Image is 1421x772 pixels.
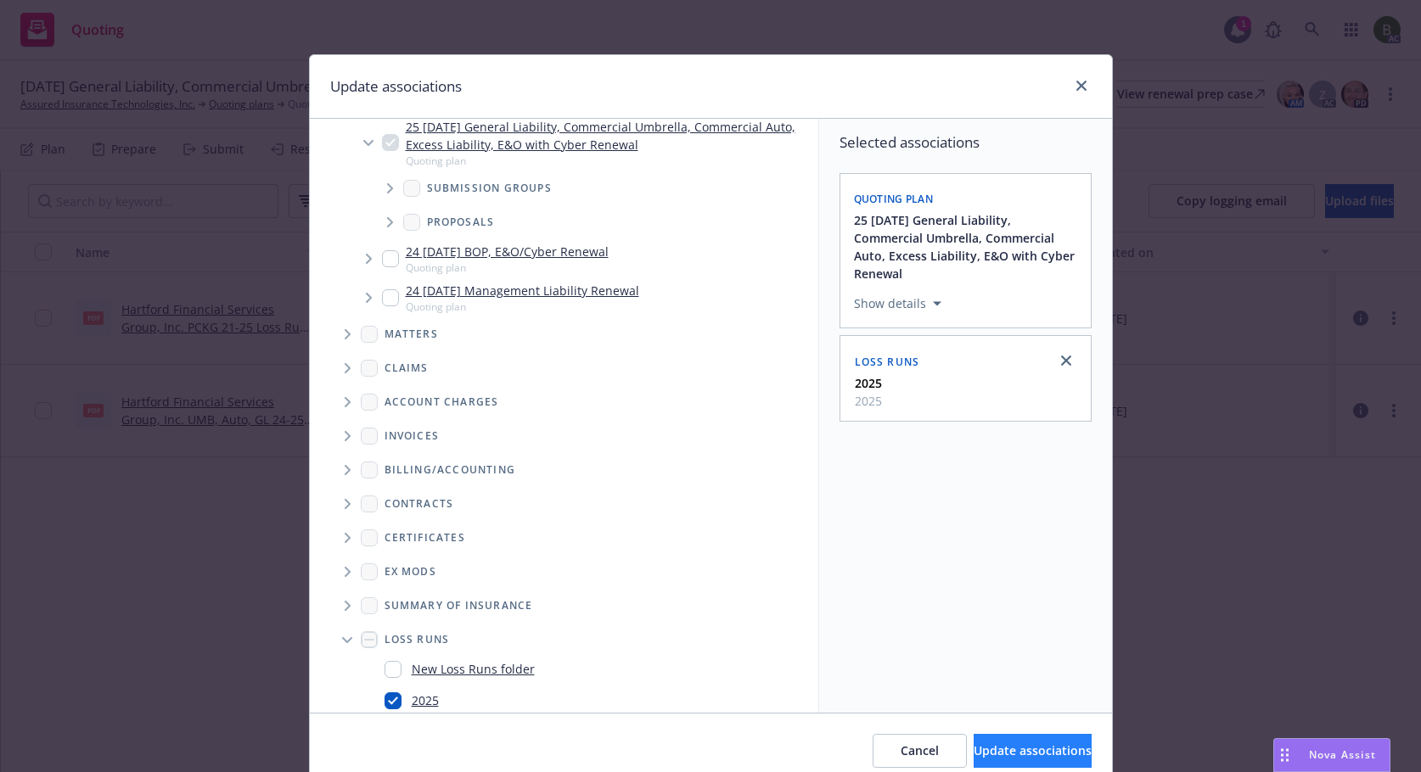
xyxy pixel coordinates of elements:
[412,691,439,709] a: 2025
[854,192,934,206] span: Quoting plan
[385,533,465,543] span: Certificates
[847,294,948,314] button: Show details
[412,660,535,678] a: New Loss Runs folder
[1274,739,1295,771] div: Drag to move
[427,183,552,193] span: Submission groups
[385,465,516,475] span: Billing/Accounting
[901,742,939,758] span: Cancel
[385,635,450,645] span: Loss Runs
[854,211,1081,283] button: 25 [DATE] General Liability, Commercial Umbrella, Commercial Auto, Excess Liability, E&O with Cyb...
[385,499,454,509] span: Contracts
[1071,76,1092,96] a: close
[385,567,436,577] span: Ex Mods
[1309,747,1376,762] span: Nova Assist
[385,397,499,407] span: Account charges
[310,453,818,753] div: Folder Tree Example
[406,282,639,299] a: 24 [DATE] Management Liability Renewal
[427,217,495,227] span: Proposals
[873,734,967,768] button: Cancel
[1273,738,1390,772] button: Nova Assist
[840,132,1092,153] span: Selected associations
[406,260,609,275] span: Quoting plan
[406,243,609,260] a: 24 [DATE] BOP, E&O/Cyber Renewal
[385,431,440,441] span: Invoices
[855,375,882,391] strong: 2025
[385,601,533,611] span: Summary of insurance
[855,392,882,410] span: 2025
[855,355,920,369] span: Loss Runs
[974,742,1092,758] span: Update associations
[330,76,462,98] h1: Update associations
[1056,350,1076,371] a: close
[385,363,429,373] span: Claims
[385,329,438,339] span: Matters
[974,734,1092,768] button: Update associations
[406,299,639,314] span: Quoting plan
